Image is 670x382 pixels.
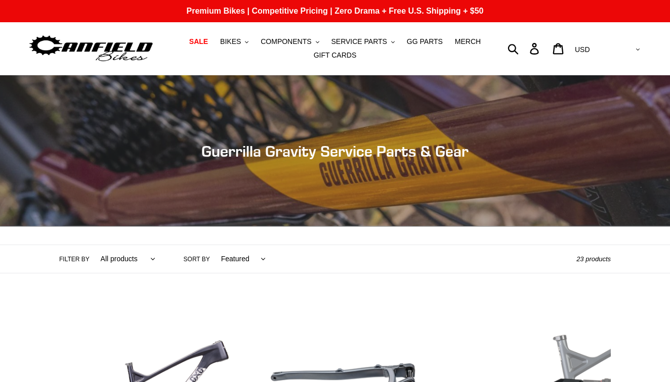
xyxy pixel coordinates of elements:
span: SALE [189,37,208,46]
a: GG PARTS [402,35,448,49]
label: Sort by [184,255,210,264]
span: MERCH [455,37,481,46]
span: GIFT CARDS [314,51,357,60]
a: GIFT CARDS [309,49,362,62]
a: MERCH [450,35,486,49]
label: Filter by [59,255,90,264]
span: Guerrilla Gravity Service Parts & Gear [201,142,469,160]
span: 23 products [576,255,611,263]
button: COMPONENTS [256,35,324,49]
a: SALE [184,35,213,49]
button: SERVICE PARTS [326,35,399,49]
span: BIKES [220,37,241,46]
img: Canfield Bikes [28,33,154,65]
span: COMPONENTS [261,37,311,46]
button: BIKES [215,35,254,49]
span: GG PARTS [407,37,443,46]
span: SERVICE PARTS [331,37,387,46]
